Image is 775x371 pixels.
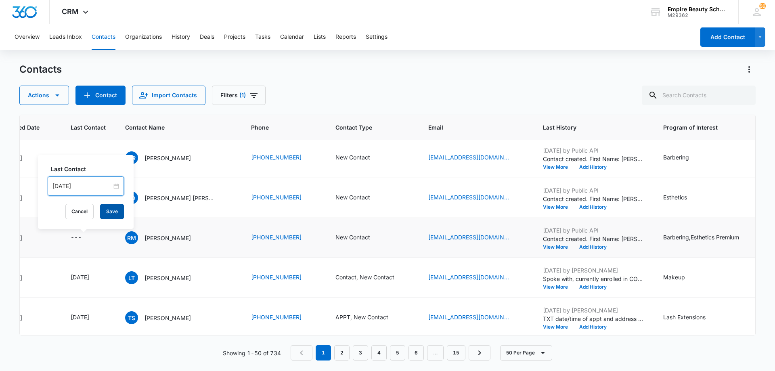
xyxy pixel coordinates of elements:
input: Search Contacts [642,86,756,105]
a: [PHONE_NUMBER] [251,273,302,281]
button: Tasks [255,24,270,50]
div: Last Contact - - Select to Edit Field [71,233,96,243]
div: account id [668,13,727,18]
div: Makeup [663,273,685,281]
button: Add History [574,245,612,249]
a: [PHONE_NUMBER] [251,233,302,241]
div: Contact Name - Torie Schibley-Laird - Select to Edit Field [125,311,205,324]
a: [EMAIL_ADDRESS][DOMAIN_NAME] [428,193,509,201]
div: APPT, New Contact [335,313,388,321]
button: View More [543,285,574,289]
div: Esthetics [663,193,687,201]
div: New Contact [335,153,370,161]
div: [DATE] [4,314,51,322]
p: [DATE] by Public API [543,146,644,155]
em: 1 [316,345,331,361]
span: CRM [62,7,79,16]
span: Contact Type [335,123,397,132]
div: Contact Name - Kimberly Rose - Select to Edit Field [125,151,205,164]
h1: Contacts [19,63,62,75]
div: Contact Type - New Contact - Select to Edit Field [335,153,385,163]
div: [DATE] [71,273,89,281]
div: Contact Name - Jane DL Rosa - Select to Edit Field [125,191,232,204]
button: Projects [224,24,245,50]
div: Contact Type - APPT, New Contact - Select to Edit Field [335,313,403,323]
p: Contact created. First Name: [PERSON_NAME] Last Name: [PERSON_NAME] Source: Form - Contact Us Sta... [543,235,644,243]
p: Contact created. First Name: [PERSON_NAME] Last Name: [PERSON_NAME] Source: Form - Facebook Statu... [543,195,644,203]
p: TXT date/time of appt and address for campus [543,314,644,323]
button: Reports [335,24,356,50]
span: Program of Interest [663,123,758,132]
div: Phone - +1 (309) 798-4145 - Select to Edit Field [251,193,316,203]
button: Lists [314,24,326,50]
button: History [172,24,190,50]
p: [PERSON_NAME] [145,314,191,322]
div: New Contact [335,193,370,201]
span: TS [125,311,138,324]
p: [PERSON_NAME] [145,274,191,282]
span: Last History [543,123,632,132]
a: Page 4 [371,345,387,361]
div: Contact Name - Randee McCormack - Select to Edit Field [125,231,205,244]
button: View More [543,165,574,170]
div: Phone - +1 (978) 699-6785 - Select to Edit Field [251,153,316,163]
div: Contact Type - Contact, New Contact - Select to Edit Field [335,273,409,283]
div: Last Contact - 1760313600 - Select to Edit Field [71,313,104,323]
p: [DATE] by Public API [543,226,644,235]
div: Phone - (315) 560-5589 - Select to Edit Field [251,313,316,323]
div: Program of Interest - Barbering,Esthetics Premium - Select to Edit Field [663,233,754,243]
button: Contacts [92,24,115,50]
div: [DATE] [71,313,89,321]
p: Showing 1-50 of 734 [223,349,281,357]
button: Organizations [125,24,162,50]
button: Filters [212,86,266,105]
span: Last Contact [71,123,106,132]
span: Contact Name [125,123,220,132]
input: Oct 15, 2025 [52,182,112,191]
div: notifications count [759,3,766,9]
div: Email - torieschibleylaird@gmail.com - Select to Edit Field [428,313,524,323]
div: Lash Extensions [663,313,706,321]
button: Add Contact [75,86,126,105]
button: View More [543,205,574,210]
button: Add History [574,325,612,329]
p: [PERSON_NAME] [145,234,191,242]
div: Email - notsoplnjane413@gmail.com - Select to Edit Field [428,193,524,203]
div: Contact Type - New Contact - Select to Edit Field [335,233,385,243]
p: [DATE] by [PERSON_NAME] [543,306,644,314]
a: Page 2 [334,345,350,361]
div: Contact, New Contact [335,273,394,281]
p: Spoke with, currently enrolled in COS school elsewhere - interested in MU class once graduated - ... [543,275,644,283]
button: Settings [366,24,387,50]
div: Program of Interest - Barbering - Select to Edit Field [663,153,704,163]
div: Phone - (603) 970-1439 - Select to Edit Field [251,233,316,243]
button: Actions [743,63,756,76]
button: Add Contact [700,27,755,47]
div: [DATE] [4,274,51,282]
a: [EMAIL_ADDRESS][DOMAIN_NAME] [428,233,509,241]
div: Barbering [663,153,689,161]
a: Page 15 [447,345,465,361]
a: [EMAIL_ADDRESS][DOMAIN_NAME] [428,313,509,321]
p: Contact created. First Name: [PERSON_NAME] Last Name: [PERSON_NAME] Source: Form - Facebook Statu... [543,155,644,163]
a: Page 6 [408,345,424,361]
p: [PERSON_NAME] [PERSON_NAME] [145,194,217,202]
button: Cancel [65,204,94,219]
a: Page 3 [353,345,368,361]
button: Deals [200,24,214,50]
div: --- [71,233,82,243]
button: Calendar [280,24,304,50]
a: Next Page [469,345,490,361]
div: Last Contact - 1760313600 - Select to Edit Field [71,273,104,283]
span: LT [125,271,138,284]
div: Email - lilytomaszewski5@gmail.com - Select to Edit Field [428,273,524,283]
button: Import Contacts [132,86,205,105]
a: [EMAIL_ADDRESS][DOMAIN_NAME] [428,273,509,281]
a: [PHONE_NUMBER] [251,313,302,321]
button: Leads Inbox [49,24,82,50]
div: Phone - +1 (207) 450-2018 - Select to Edit Field [251,273,316,283]
span: 56 [759,3,766,9]
label: Last Contact [51,165,127,173]
span: Phone [251,123,304,132]
button: Add History [574,205,612,210]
